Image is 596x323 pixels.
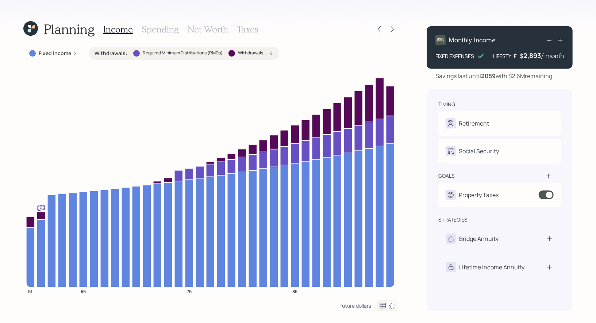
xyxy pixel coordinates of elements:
label: Withdrawals [238,50,263,56]
h1: Planning [44,21,95,37]
h3: Taxes [237,24,258,35]
div: 2,893 [523,51,542,60]
div: Lifetime Income Annuity [459,263,524,272]
b: 2059 [481,72,496,80]
div: FIXED EXPENSES [435,52,474,60]
tspan: 66 [81,288,86,295]
h4: Monthly Income [449,36,496,44]
tspan: 61 [28,288,33,295]
div: Property Taxes [459,191,499,199]
div: Retirement [459,119,489,128]
div: Savings last until with $2.6M remaining [435,72,552,80]
div: Bridge Annuity [459,234,499,243]
div: LIFESTYLE [493,52,517,60]
div: Future dollars [339,302,371,309]
tspan: 86 [293,288,298,295]
div: strategies [438,216,468,223]
label: Withdrawals : [95,50,127,57]
div: goals [438,172,455,180]
div: Social Security [459,147,499,155]
label: Required Minimum Distributions (RMDs) [143,50,223,56]
div: timing [438,101,455,108]
tspan: 76 [187,288,192,295]
h4: / month [542,52,564,60]
h3: Net Worth [188,24,228,35]
label: Fixed Income [39,50,71,57]
h3: Income [103,24,133,35]
h3: Spending [142,24,179,35]
h4: $ [520,52,523,60]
